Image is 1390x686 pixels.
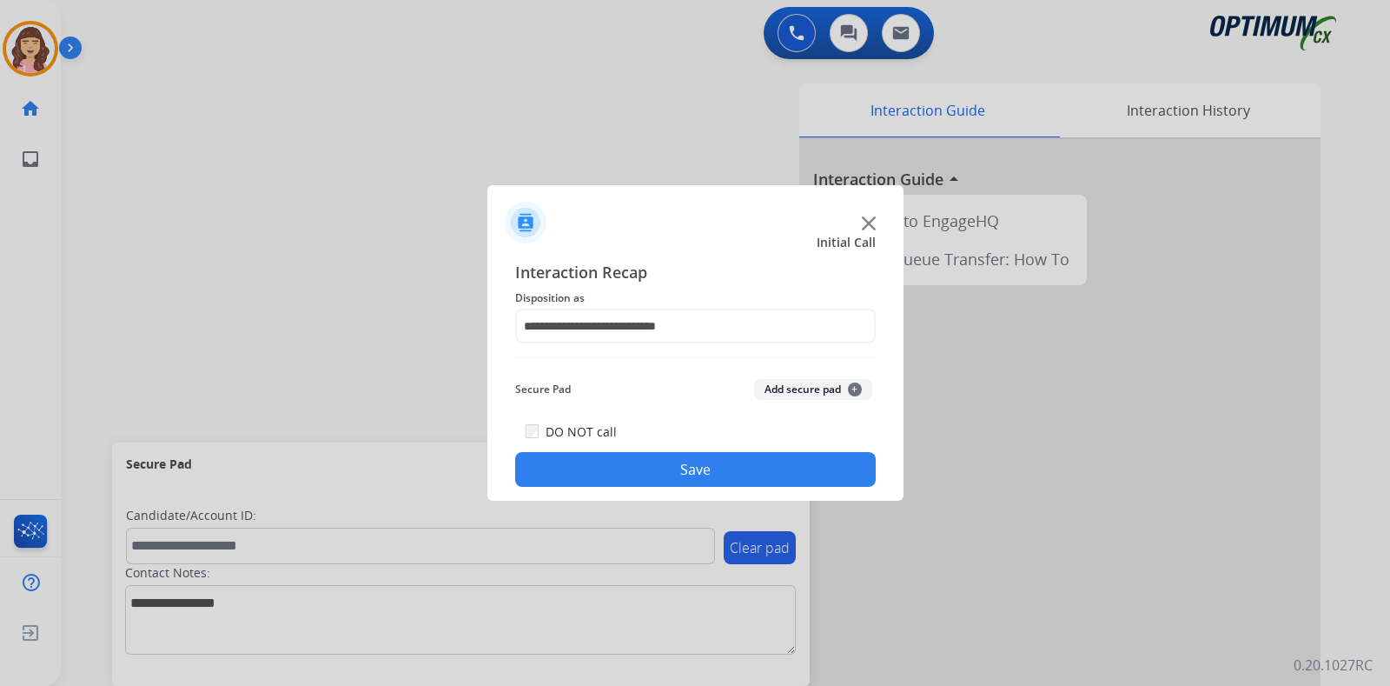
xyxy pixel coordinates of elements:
button: Add secure pad+ [754,379,872,400]
span: Interaction Recap [515,260,876,288]
p: 0.20.1027RC [1294,655,1373,676]
span: Secure Pad [515,379,571,400]
span: Initial Call [817,234,876,251]
button: Save [515,452,876,487]
img: contactIcon [505,202,546,243]
img: contact-recap-line.svg [515,357,876,358]
span: Disposition as [515,288,876,309]
label: DO NOT call [546,423,617,441]
span: + [848,383,862,396]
